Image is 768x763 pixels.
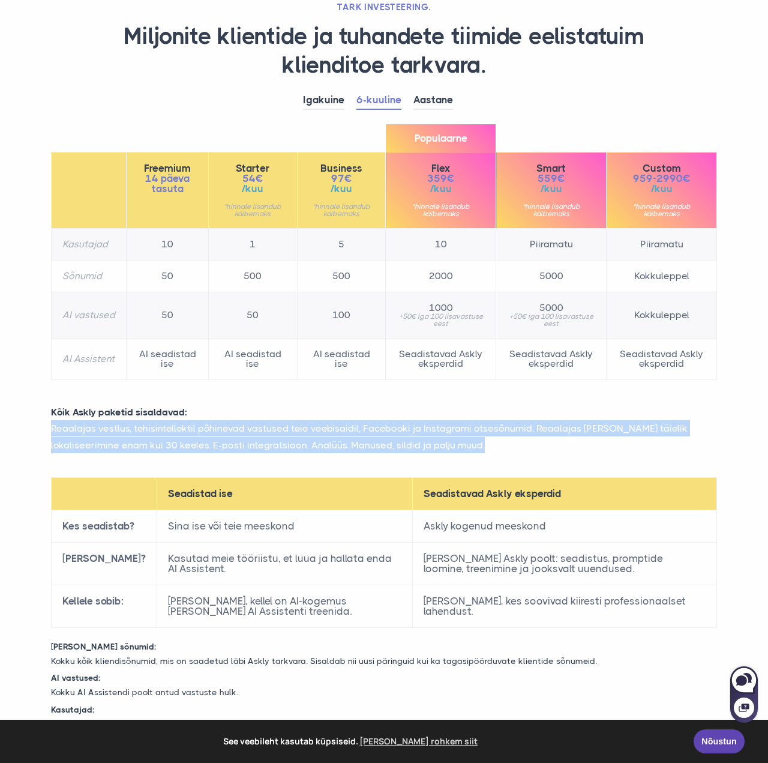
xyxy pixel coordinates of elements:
th: AI Assistent [52,339,127,380]
td: 10 [127,229,209,261]
a: 6-kuuline [356,91,401,110]
span: Starter [220,163,286,173]
span: Business [308,163,375,173]
p: Kasutajate arv, [PERSON_NAME] lisada. Kutsu tiimikaaslasi, suuna vestlusi, tee koostööd ja jälgi ... [42,717,726,732]
td: 50 [127,261,209,292]
td: AI seadistad ise [297,339,386,380]
th: Seadistad ise [157,477,413,510]
span: 359€ [397,173,485,184]
p: Kokku kõik kliendisõnumid, mis on saadetud läbi Askly tarkvara. Sisaldab nii uusi päringuid kui k... [42,654,726,669]
span: /kuu [308,184,375,194]
small: *hinnale lisandub käibemaks [308,203,375,217]
small: *hinnale lisandub käibemaks [507,203,595,217]
span: Kokkuleppel [617,310,706,320]
th: Kasutajad [52,229,127,261]
td: 500 [297,261,386,292]
span: Populaarne [386,124,496,152]
td: Seadistavad Askly eksperdid [386,339,496,380]
td: Askly kogenud meeskond [413,510,717,542]
a: Aastane [413,91,453,110]
td: Sina ise või teie meeskond [157,510,413,542]
a: Nõustun [694,729,745,753]
p: Kokku AI Assistendi poolt antud vastuste hulk. [42,686,726,700]
span: Custom [617,163,706,173]
span: /kuu [220,184,286,194]
th: Kes seadistab? [52,510,157,542]
span: 5000 [507,303,595,313]
strong: [PERSON_NAME] sõnumid: [51,642,156,651]
td: 500 [209,261,298,292]
span: 1000 [397,303,485,313]
span: /kuu [397,184,485,194]
td: Piiramatu [607,229,717,261]
small: *hinnale lisandub käibemaks [617,203,706,217]
td: 10 [386,229,496,261]
td: AI seadistad ise [209,339,298,380]
strong: AI vastused: [51,673,100,683]
strong: Kasutajad: [51,705,94,714]
td: 2000 [386,261,496,292]
td: AI seadistad ise [127,339,209,380]
td: 1 [209,229,298,261]
th: [PERSON_NAME]? [52,542,157,585]
th: AI vastused [52,292,127,339]
p: Reaalajas vestlus, tehisintellektil põhinevad vastused teie veebisaidil, Facebooki ja Instagrami ... [42,420,726,453]
small: *hinnale lisandub käibemaks [220,203,286,217]
h2: TARK INVESTEERING. [51,1,717,13]
small: *hinnale lisandub käibemaks [397,203,485,217]
span: /kuu [617,184,706,194]
td: 5000 [496,261,607,292]
small: +50€ iga 100 lisavastuse eest [507,313,595,327]
span: 54€ [220,173,286,184]
th: Kellele sobib: [52,585,157,627]
td: 50 [209,292,298,339]
td: Seadistavad Askly eksperdid [496,339,607,380]
th: Seadistavad Askly eksperdid [413,477,717,510]
td: [PERSON_NAME], kes soovivad kiiresti professionaalset lahendust. [413,585,717,627]
span: 959-2990€ [617,173,706,184]
a: Igakuine [303,91,344,110]
span: 559€ [507,173,595,184]
span: 14 päeva tasuta [137,173,197,194]
td: 100 [297,292,386,339]
td: Kasutad meie tööriistu, et luua ja hallata enda AI Assistent. [157,542,413,585]
span: Flex [397,163,485,173]
a: learn more about cookies [358,732,480,750]
small: +50€ iga 100 lisavastuse eest [397,313,485,327]
span: /kuu [507,184,595,194]
span: See veebileht kasutab küpsiseid. [17,732,685,750]
th: Sõnumid [52,261,127,292]
td: Seadistavad Askly eksperdid [607,339,717,380]
td: 5 [297,229,386,261]
td: 50 [127,292,209,339]
strong: Kõik Askly paketid sisaldavad: [51,406,187,418]
td: Piiramatu [496,229,607,261]
h1: Miljonite klientide ja tuhandete tiimide eelistatuim klienditoe tarkvara. [51,22,717,79]
span: Freemium [137,163,197,173]
td: Kokkuleppel [607,261,717,292]
iframe: Askly chat [729,664,759,724]
span: 97€ [308,173,375,184]
span: Smart [507,163,595,173]
td: [PERSON_NAME], kellel on AI-kogemus [PERSON_NAME] AI Assistenti treenida. [157,585,413,627]
td: [PERSON_NAME] Askly poolt: seadistus, promptide loomine, treenimine ja jooksvalt uuendused. [413,542,717,585]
